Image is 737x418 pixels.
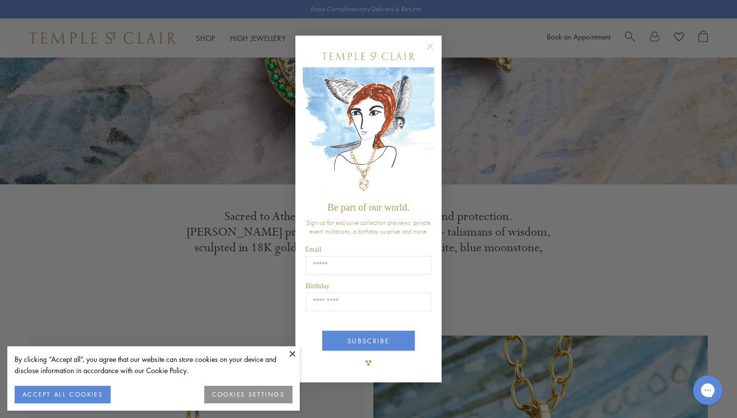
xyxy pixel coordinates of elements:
span: Be part of our world. [328,202,409,213]
button: ACCEPT ALL COOKIES [15,386,111,403]
img: c4a9eb12-d91a-4d4a-8ee0-386386f4f338.jpeg [303,67,434,198]
input: Email [306,256,431,275]
span: Sign up for exclusive collection previews, private event invitations, a birthday surprise and more. [306,218,431,236]
div: By clicking “Accept all”, you agree that our website can store cookies on your device and disclos... [15,354,292,376]
iframe: Gorgias live chat messenger [688,372,727,408]
span: Birthday [306,282,330,290]
button: SUBSCRIBE [322,331,415,351]
button: COOKIES SETTINGS [204,386,292,403]
span: Email [305,246,321,253]
img: TSC [359,353,378,373]
button: Close dialog [429,45,441,58]
img: Temple St. Clair [322,53,415,60]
